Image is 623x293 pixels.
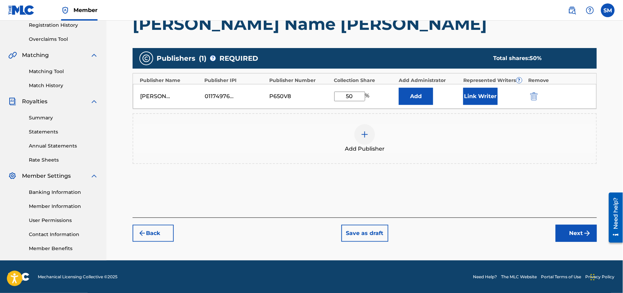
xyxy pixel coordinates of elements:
[133,225,174,242] button: Back
[8,97,16,106] img: Royalties
[29,128,98,136] a: Statements
[591,267,595,288] div: Drag
[22,172,71,180] span: Member Settings
[8,172,16,180] img: Member Settings
[493,54,583,62] div: Total shares:
[29,156,98,164] a: Rate Sheets
[517,78,522,83] span: ?
[210,56,216,61] span: ?
[565,3,579,17] a: Public Search
[29,245,98,252] a: Member Benefits
[586,274,615,280] a: Privacy Policy
[142,54,150,62] img: publishers
[61,6,69,14] img: Top Rightsholder
[199,53,206,63] span: ( 1 )
[29,203,98,210] a: Member Information
[365,92,371,101] span: %
[556,225,597,242] button: Next
[90,51,98,59] img: expand
[399,77,460,84] div: Add Administrator
[73,6,98,14] span: Member
[157,53,195,63] span: Publishers
[140,77,201,84] div: Publisher Name
[463,88,498,105] button: Link Writer
[501,274,537,280] a: The MLC Website
[90,172,98,180] img: expand
[464,77,525,84] div: Represented Writers
[8,273,30,281] img: logo
[604,190,623,245] iframe: Resource Center
[583,229,591,237] img: f7272a7cc735f4ea7f67.svg
[8,5,35,15] img: MLC Logo
[133,14,597,34] h1: [PERSON_NAME] Name [PERSON_NAME]
[22,97,47,106] span: Royalties
[269,77,331,84] div: Publisher Number
[399,88,433,105] button: Add
[530,92,538,101] img: 12a2ab48e56ec057fbd8.svg
[361,130,369,139] img: add
[22,51,49,59] span: Matching
[29,189,98,196] a: Banking Information
[138,229,146,237] img: 7ee5dd4eb1f8a8e3ef2f.svg
[29,36,98,43] a: Overclaims Tool
[29,231,98,238] a: Contact Information
[589,260,623,293] iframe: Chat Widget
[29,217,98,224] a: User Permissions
[583,3,597,17] div: Help
[29,22,98,29] a: Registration History
[530,55,542,61] span: 50 %
[568,6,576,14] img: search
[8,51,17,59] img: Matching
[528,77,590,84] div: Remove
[90,97,98,106] img: expand
[541,274,581,280] a: Portal Terms of Use
[586,6,594,14] img: help
[341,225,388,242] button: Save as draft
[601,3,615,17] div: User Menu
[29,142,98,150] a: Annual Statements
[345,145,385,153] span: Add Publisher
[29,82,98,89] a: Match History
[29,68,98,75] a: Matching Tool
[334,77,396,84] div: Collection Share
[205,77,266,84] div: Publisher IPI
[219,53,258,63] span: REQUIRED
[473,274,497,280] a: Need Help?
[29,114,98,121] a: Summary
[38,274,117,280] span: Mechanical Licensing Collective © 2025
